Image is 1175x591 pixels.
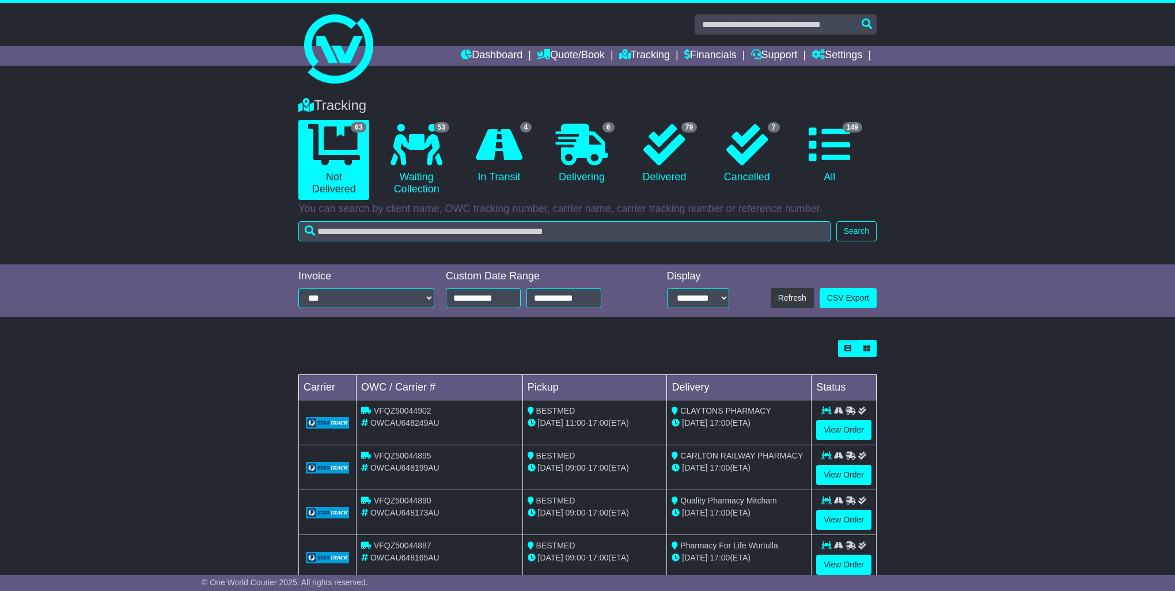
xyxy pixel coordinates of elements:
span: VFQZ50044895 [374,451,431,460]
span: 17:00 [710,463,730,472]
a: View Order [816,465,871,485]
span: 17:00 [588,553,608,562]
span: 7 [768,122,780,132]
span: 4 [520,122,532,132]
div: - (ETA) [528,507,662,519]
span: 17:00 [588,463,608,472]
span: BESTMED [536,406,575,415]
span: 17:00 [588,508,608,517]
td: OWC / Carrier # [357,375,523,400]
span: 53 [434,122,449,132]
a: 6 Delivering [546,120,617,188]
span: BESTMED [536,451,575,460]
span: VFQZ50044887 [374,541,431,550]
span: BESTMED [536,496,575,505]
span: 79 [681,122,697,132]
a: View Order [816,555,871,575]
span: 09:00 [566,508,586,517]
a: Tracking [619,46,670,66]
span: [DATE] [682,508,707,517]
span: 09:00 [566,463,586,472]
div: (ETA) [672,552,806,564]
span: CARLTON RAILWAY PHARMACY [680,451,803,460]
p: You can search by client name, OWC tracking number, carrier name, carrier tracking number or refe... [298,203,877,215]
td: Status [812,375,877,400]
span: 17:00 [588,418,608,427]
div: Invoice [298,270,434,283]
span: 17:00 [710,508,730,517]
span: VFQZ50044902 [374,406,431,415]
span: [DATE] [538,463,563,472]
div: Tracking [293,97,882,114]
td: Delivery [667,375,812,400]
img: GetCarrierServiceLogo [306,507,349,518]
span: [DATE] [538,508,563,517]
a: 53 Waiting Collection [381,120,452,200]
div: Display [667,270,729,283]
a: 79 Delivered [629,120,700,188]
span: [DATE] [538,418,563,427]
a: 149 All [794,120,865,188]
span: 17:00 [710,418,730,427]
span: 17:00 [710,553,730,562]
span: [DATE] [682,553,707,562]
div: - (ETA) [528,552,662,564]
span: OWCAU648165AU [370,553,439,562]
span: 09:00 [566,553,586,562]
a: Support [751,46,798,66]
img: GetCarrierServiceLogo [306,462,349,473]
img: GetCarrierServiceLogo [306,552,349,563]
div: - (ETA) [528,417,662,429]
span: OWCAU648199AU [370,463,439,472]
a: View Order [816,420,871,440]
td: Pickup [522,375,667,400]
span: OWCAU648249AU [370,418,439,427]
a: Financials [684,46,737,66]
span: Pharmacy For Life Wurtulla [680,541,778,550]
td: Carrier [299,375,357,400]
a: Quote/Book [537,46,605,66]
a: Settings [812,46,862,66]
a: 7 Cancelled [711,120,782,188]
a: 63 Not Delivered [298,120,369,200]
div: - (ETA) [528,462,662,474]
div: (ETA) [672,507,806,519]
span: BESTMED [536,541,575,550]
span: VFQZ50044890 [374,496,431,505]
button: Refresh [771,288,814,308]
div: Custom Date Range [446,270,631,283]
a: CSV Export [820,288,877,308]
span: OWCAU648173AU [370,508,439,517]
a: View Order [816,510,871,530]
span: [DATE] [682,418,707,427]
span: [DATE] [682,463,707,472]
span: 11:00 [566,418,586,427]
span: © One World Courier 2025. All rights reserved. [202,578,368,587]
span: [DATE] [538,553,563,562]
img: GetCarrierServiceLogo [306,417,349,429]
button: Search [836,221,877,241]
span: CLAYTONS PHARMACY [680,406,771,415]
span: 6 [602,122,615,132]
div: (ETA) [672,417,806,429]
a: 4 In Transit [464,120,535,188]
span: 63 [351,122,366,132]
a: Dashboard [461,46,522,66]
div: (ETA) [672,462,806,474]
span: Quality Pharmacy Mitcham [680,496,776,505]
span: 149 [843,122,862,132]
